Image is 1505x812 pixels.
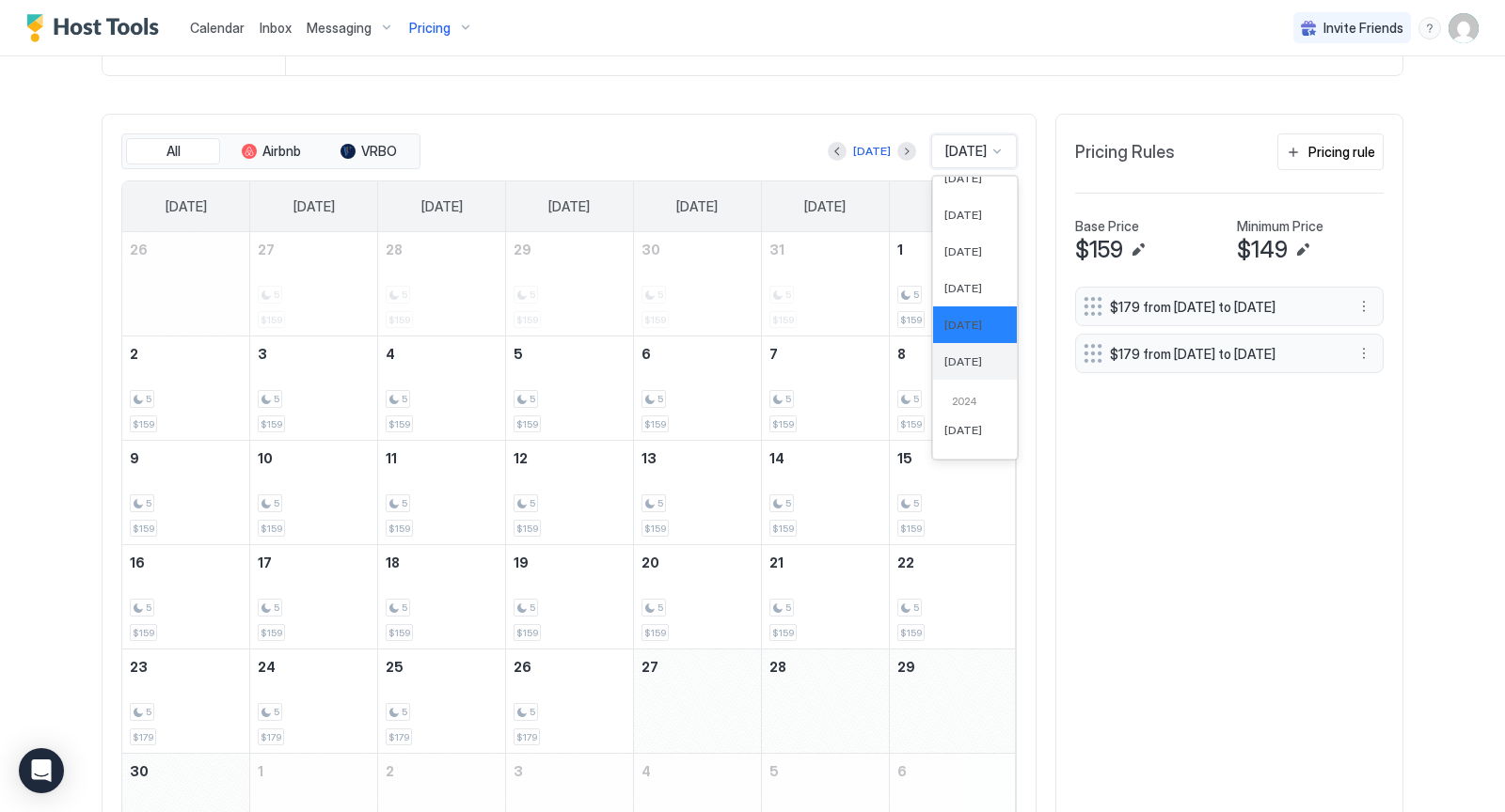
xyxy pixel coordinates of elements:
[250,232,378,336] td: October 27, 2025
[530,601,535,614] span: 5
[122,441,249,476] a: November 9, 2025
[634,336,761,371] a: November 6, 2025
[402,497,407,509] span: 5
[944,423,982,437] span: [DATE]
[657,497,663,509] span: 5
[897,554,914,570] span: 22
[122,232,249,267] a: October 26, 2025
[506,649,633,684] a: November 26, 2025
[769,659,786,675] span: 28
[506,336,633,371] a: November 5, 2025
[402,601,407,614] span: 5
[258,346,267,362] span: 3
[762,545,889,580] a: November 21, 2025
[644,523,666,535] span: $159
[772,418,794,430] span: $159
[133,731,153,743] span: $179
[890,232,1017,267] a: November 1, 2025
[261,627,282,639] span: $159
[1308,142,1375,162] div: Pricing rule
[530,393,535,405] span: 5
[642,242,660,258] span: 30
[944,244,982,258] span: [DATE]
[900,523,922,535] span: $159
[1075,218,1139,235] span: Base Price
[258,450,273,466] span: 10
[889,232,1017,336] td: November 1, 2025
[1353,342,1375,365] div: menu
[322,138,416,164] button: VRBO
[785,601,791,614] span: 5
[761,545,889,649] td: November 21, 2025
[307,20,372,37] span: Messaging
[944,208,982,222] span: [DATE]
[250,336,377,371] a: November 3, 2025
[530,706,535,718] span: 5
[122,232,250,336] td: October 26, 2025
[250,545,377,580] a: November 17, 2025
[897,763,907,779] span: 6
[386,346,395,362] span: 4
[634,441,761,476] a: November 13, 2025
[166,143,181,160] span: All
[409,20,451,37] span: Pricing
[785,497,791,509] span: 5
[945,143,987,160] span: [DATE]
[1323,20,1403,37] span: Invite Friends
[274,601,279,614] span: 5
[260,20,292,36] span: Inbox
[941,395,1009,410] div: 2024
[147,181,226,232] a: Sunday
[258,763,263,779] span: 1
[516,731,537,743] span: $179
[514,659,531,675] span: 26
[402,706,407,718] span: 5
[853,143,891,160] div: [DATE]
[944,318,982,332] span: [DATE]
[897,450,912,466] span: 15
[378,545,506,649] td: November 18, 2025
[900,627,922,639] span: $159
[250,441,377,476] a: November 10, 2025
[388,731,409,743] span: $179
[514,346,523,362] span: 5
[378,754,505,789] a: December 2, 2025
[122,336,249,371] a: November 2, 2025
[1291,239,1314,261] button: Edit
[1075,236,1123,264] span: $159
[122,754,249,789] a: November 30, 2025
[1277,133,1384,170] button: Pricing rule
[889,649,1017,754] td: November 29, 2025
[516,418,538,430] span: $159
[762,232,889,267] a: October 31, 2025
[378,545,505,580] a: November 18, 2025
[126,138,220,164] button: All
[133,418,154,430] span: $159
[1075,287,1384,326] div: $179 from [DATE] to [DATE] menu
[378,336,505,371] a: November 4, 2025
[530,181,609,232] a: Wednesday
[261,731,281,743] span: $179
[850,140,894,163] button: [DATE]
[769,554,784,570] span: 21
[146,393,151,405] span: 5
[676,198,718,215] span: [DATE]
[274,706,279,718] span: 5
[274,393,279,405] span: 5
[388,523,410,535] span: $159
[514,763,523,779] span: 3
[516,523,538,535] span: $159
[913,393,919,405] span: 5
[944,354,982,368] span: [DATE]
[130,554,145,570] span: 16
[804,198,846,215] span: [DATE]
[769,450,784,466] span: 14
[261,523,282,535] span: $159
[769,346,778,362] span: 7
[634,545,761,580] a: November 20, 2025
[1075,142,1175,164] span: Pricing Rules
[644,418,666,430] span: $159
[1237,218,1323,235] span: Minimum Price
[548,198,590,215] span: [DATE]
[386,763,394,779] span: 2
